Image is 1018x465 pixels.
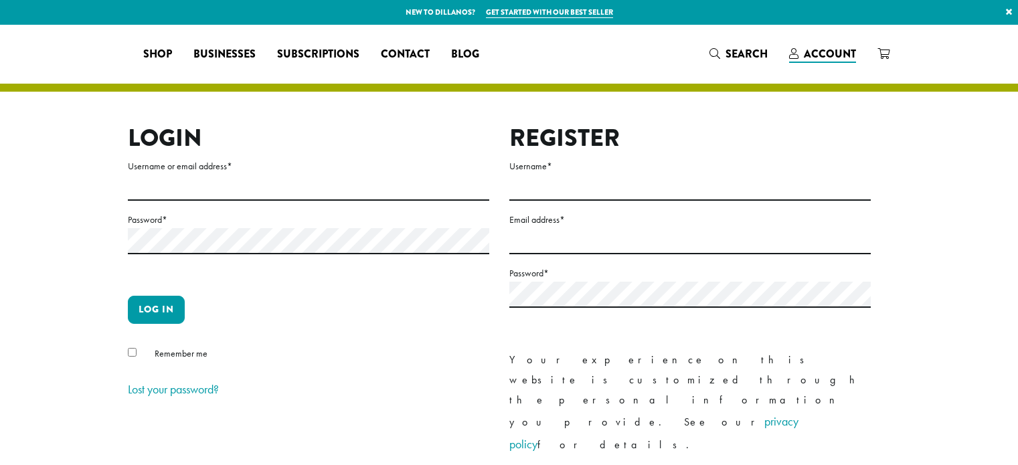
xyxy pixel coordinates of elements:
[277,46,359,63] span: Subscriptions
[509,413,798,452] a: privacy policy
[193,46,256,63] span: Businesses
[509,124,871,153] h2: Register
[509,350,871,456] p: Your experience on this website is customized through the personal information you provide. See o...
[143,46,172,63] span: Shop
[509,211,871,228] label: Email address
[509,265,871,282] label: Password
[381,46,430,63] span: Contact
[128,296,185,324] button: Log in
[726,46,768,62] span: Search
[451,46,479,63] span: Blog
[509,158,871,175] label: Username
[699,43,778,65] a: Search
[133,43,183,65] a: Shop
[804,46,856,62] span: Account
[128,124,489,153] h2: Login
[128,211,489,228] label: Password
[486,7,613,18] a: Get started with our best seller
[155,347,207,359] span: Remember me
[128,158,489,175] label: Username or email address
[128,381,219,397] a: Lost your password?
